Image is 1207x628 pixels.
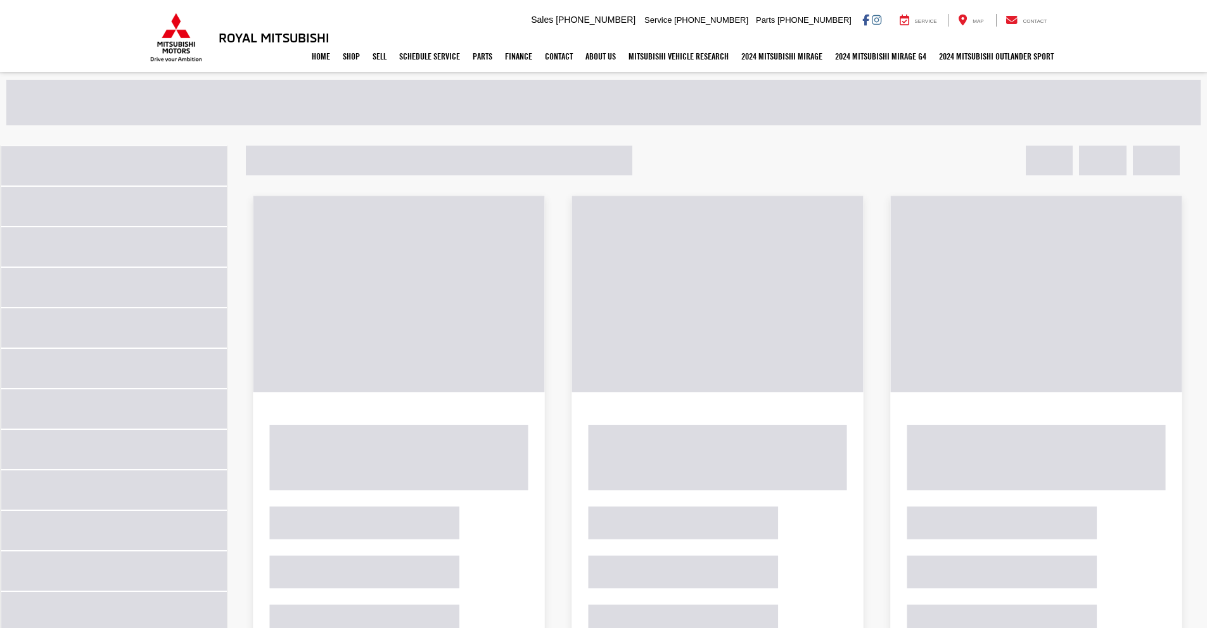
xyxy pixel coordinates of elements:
span: Service [915,18,937,24]
span: Service [644,15,672,25]
h3: Royal Mitsubishi [219,30,329,44]
a: Facebook: Click to visit our Facebook page [862,15,869,25]
a: Contact [539,41,579,72]
img: Mitsubishi [148,13,205,62]
span: [PHONE_NUMBER] [674,15,748,25]
a: Finance [499,41,539,72]
a: Home [305,41,336,72]
a: Parts: Opens in a new tab [466,41,499,72]
a: 2024 Mitsubishi Mirage [735,41,829,72]
a: About Us [579,41,622,72]
a: 2024 Mitsubishi Mirage G4 [829,41,933,72]
a: Mitsubishi Vehicle Research [622,41,735,72]
span: Sales [531,15,553,25]
a: Map [948,14,993,27]
span: [PHONE_NUMBER] [777,15,852,25]
a: Schedule Service: Opens in a new tab [393,41,466,72]
a: Service [890,14,947,27]
span: Parts [756,15,775,25]
a: Contact [996,14,1057,27]
a: Instagram: Click to visit our Instagram page [872,15,881,25]
span: Contact [1023,18,1047,24]
a: Shop [336,41,366,72]
a: 2024 Mitsubishi Outlander SPORT [933,41,1060,72]
a: Sell [366,41,393,72]
span: [PHONE_NUMBER] [556,15,635,25]
span: Map [973,18,983,24]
